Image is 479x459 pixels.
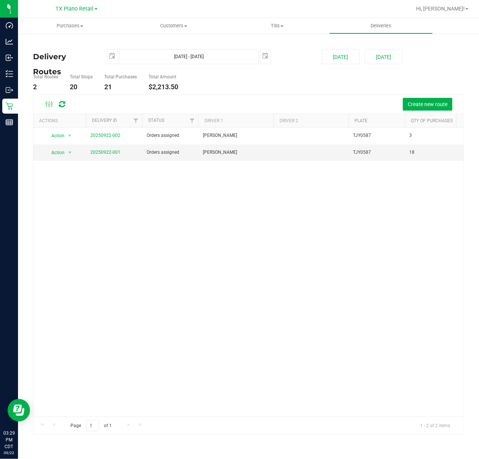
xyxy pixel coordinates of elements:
[33,49,96,64] h4: Delivery Routes
[45,147,65,158] span: Action
[147,132,179,139] span: Orders assigned
[6,118,13,126] inline-svg: Reports
[225,18,329,34] a: Tills
[122,22,225,29] span: Customers
[411,118,453,123] a: Qty of Purchases
[18,18,122,34] a: Purchases
[408,101,447,107] span: Create new route
[86,420,99,432] input: 1
[90,133,120,138] a: 20250922-002
[8,399,30,421] iframe: Resource center
[6,86,13,94] inline-svg: Outbound
[3,450,15,456] p: 09/22
[104,75,137,79] h5: Total Purchases
[354,118,368,123] a: Plate
[6,70,13,78] inline-svg: Inventory
[353,132,371,139] span: TJY0587
[6,54,13,61] inline-svg: Inbound
[186,114,198,127] a: Filter
[39,118,83,123] div: Actions
[70,83,93,91] h4: 20
[322,49,360,64] button: [DATE]
[56,6,94,12] span: TX Plano Retail
[3,430,15,450] p: 03:29 PM CDT
[107,49,118,63] span: select
[203,149,237,156] span: [PERSON_NAME]
[147,149,179,156] span: Orders assigned
[149,83,178,91] h4: $2,213.50
[226,22,329,29] span: Tills
[365,49,402,64] button: [DATE]
[409,149,414,156] span: 18
[416,6,465,12] span: Hi, [PERSON_NAME]!
[70,75,93,79] h5: Total Stops
[409,132,412,139] span: 3
[45,130,65,141] span: Action
[104,83,137,91] h4: 21
[33,83,58,91] h4: 2
[33,75,58,79] h5: Total Routes
[198,114,273,127] th: Driver 1
[148,118,164,123] a: Status
[6,22,13,29] inline-svg: Dashboard
[64,420,118,432] span: Page of 1
[273,114,348,127] th: Driver 2
[329,18,433,34] a: Deliveries
[90,150,120,155] a: 20250922-001
[92,118,117,123] a: Delivery ID
[18,22,122,29] span: Purchases
[414,420,456,431] span: 1 - 2 of 2 items
[130,114,142,127] a: Filter
[403,98,452,111] button: Create new route
[260,49,271,63] span: select
[65,147,75,158] span: select
[65,130,75,141] span: select
[203,132,237,139] span: [PERSON_NAME]
[149,75,178,79] h5: Total Amount
[360,22,401,29] span: Deliveries
[353,149,371,156] span: TJY0587
[6,38,13,45] inline-svg: Analytics
[122,18,226,34] a: Customers
[6,102,13,110] inline-svg: Retail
